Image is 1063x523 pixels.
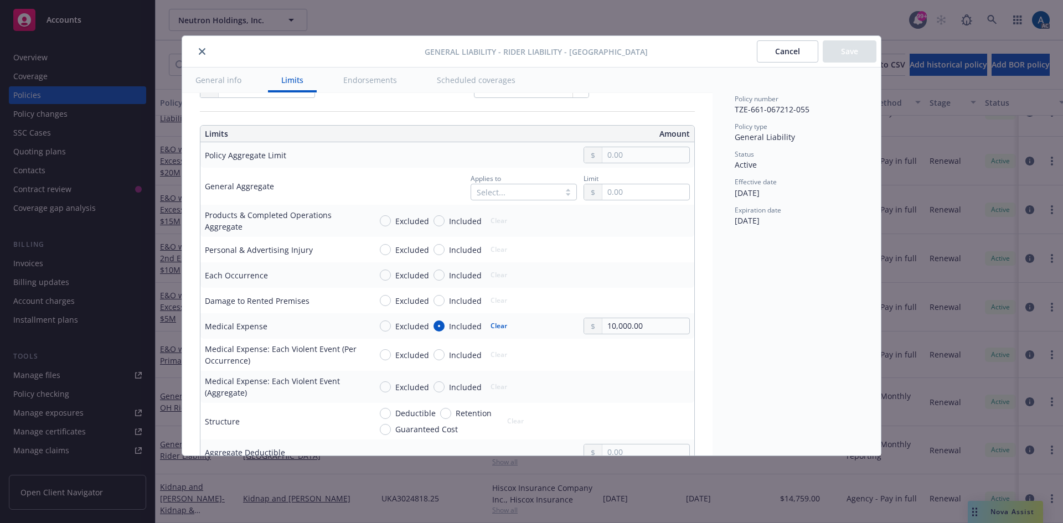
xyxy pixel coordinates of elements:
div: General Aggregate [205,180,274,192]
span: Included [449,349,482,361]
span: Deductible [395,407,436,419]
span: Retention [456,407,492,419]
input: Included [434,295,445,306]
input: Excluded [380,320,391,332]
span: Active [735,159,757,170]
div: Medical Expense [205,320,267,332]
span: Included [449,295,482,307]
input: Retention [440,408,451,419]
input: Included [434,381,445,392]
div: Medical Expense: Each Violent Event (Aggregate) [205,375,362,398]
input: 0.00 [602,318,689,334]
span: Limit [584,174,598,183]
div: Structure [205,416,240,427]
span: [DATE] [735,215,760,226]
div: Medical Expense: Each Violent Event (Per Occurrence) [205,343,362,366]
button: Scheduled coverages [424,68,529,92]
span: General Liability - Rider Liability - [GEOGRAPHIC_DATA] [425,46,648,58]
span: Included [449,320,482,332]
div: Each Occurrence [205,270,268,281]
input: Excluded [380,381,391,392]
button: Clear [484,318,514,334]
span: Status [735,149,754,159]
input: Included [434,349,445,360]
div: Products & Completed Operations Aggregate [205,209,362,232]
span: Included [449,215,482,227]
input: Included [434,244,445,255]
input: Excluded [380,295,391,306]
span: Included [449,381,482,393]
span: General Liability [735,132,795,142]
input: Excluded [380,270,391,281]
span: Excluded [395,215,429,227]
span: Effective date [735,177,777,187]
input: Deductible [380,408,391,419]
span: Policy type [735,122,767,131]
th: Limits [200,126,398,142]
input: 0.00 [602,184,689,200]
input: Included [434,320,445,332]
span: Excluded [395,320,429,332]
span: Policy number [735,94,778,103]
input: 0.00 [602,147,689,163]
input: Excluded [380,215,391,226]
span: Applies to [471,174,501,183]
span: Included [449,270,482,281]
span: Excluded [395,295,429,307]
div: Aggregate Deductible [205,447,285,458]
input: Included [434,215,445,226]
input: Included [434,270,445,281]
div: Policy Aggregate Limit [205,149,286,161]
div: Damage to Rented Premises [205,295,309,307]
span: Excluded [395,381,429,393]
span: Guaranteed Cost [395,423,458,435]
button: Limits [268,68,317,92]
input: Excluded [380,244,391,255]
span: Excluded [395,244,429,256]
span: TZE-661-067212-055 [735,104,809,115]
span: Excluded [395,349,429,361]
span: Included [449,244,482,256]
input: Excluded [380,349,391,360]
button: Endorsements [330,68,410,92]
span: Expiration date [735,205,781,215]
input: Guaranteed Cost [380,424,391,435]
th: Amount [452,126,694,142]
span: [DATE] [735,188,760,198]
div: Personal & Advertising Injury [205,244,313,256]
button: General info [182,68,255,92]
span: Excluded [395,270,429,281]
button: close [195,45,209,58]
input: 0.00 [602,444,689,460]
button: Cancel [757,40,818,63]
